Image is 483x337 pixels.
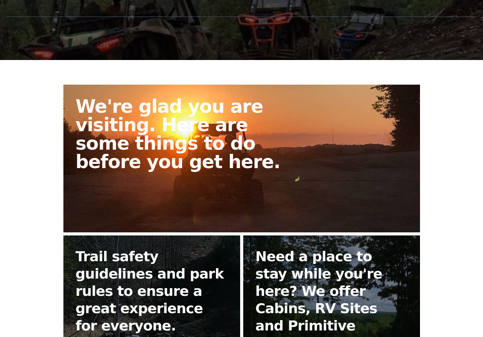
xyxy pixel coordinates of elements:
h2: We're glad you are visiting. Here are some things to do before you get here. [76,97,297,171]
h2: Trail safety guidelines and park rules to ensure a great experience for everyone. [76,248,228,334]
a: We're glad you are visiting. Here are some things to do before you get here. [63,85,420,232]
